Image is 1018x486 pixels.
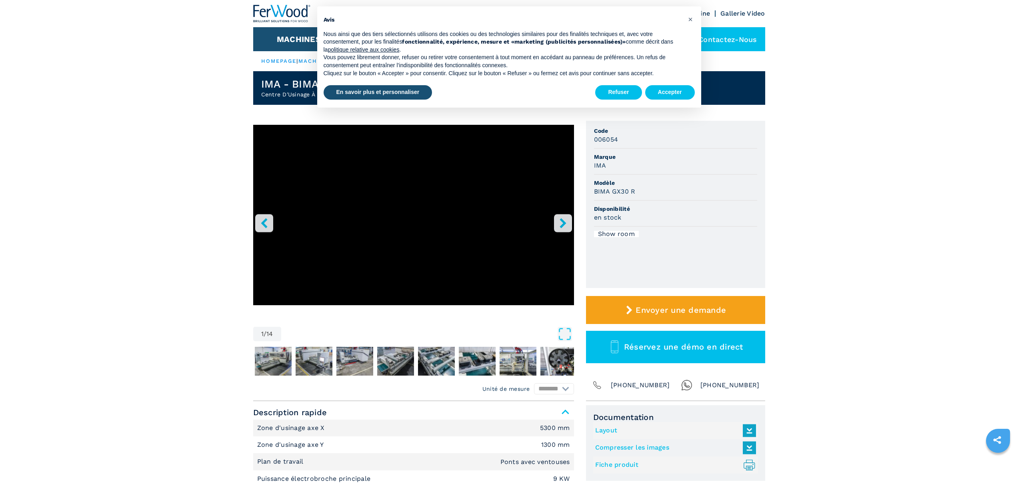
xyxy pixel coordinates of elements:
[255,214,273,232] button: left-button
[594,231,639,237] div: Show room
[594,205,757,213] span: Disponibilité
[984,450,1012,480] iframe: Chat
[457,345,497,377] button: Go to Slide 7
[253,125,574,305] iframe: YouTube video player
[636,305,726,315] span: Envoyer une demande
[593,412,758,422] span: Documentation
[624,342,743,352] span: Réservez une démo en direct
[700,380,760,391] span: [PHONE_NUMBER]
[500,459,570,465] em: Ponts avec ventouses
[678,27,765,51] div: Contactez-nous
[257,424,327,432] p: Zone d'usinage axe X
[595,458,752,472] a: Fiche produit
[257,457,306,466] p: Plan de travail
[261,90,358,98] h2: Centre D'Usinage À 5 Axes
[594,213,622,222] h3: en stock
[261,78,358,90] h1: IMA - BIMA GX30 R
[540,347,577,376] img: f7fcc63916a186e3d6eef65e480e0614
[482,385,530,393] em: Unité de mesure
[283,327,572,341] button: Open Fullscreen
[277,34,321,44] button: Machines
[586,331,765,363] button: Réservez une démo en direct
[540,425,570,431] em: 5300 mm
[594,179,757,187] span: Modèle
[539,345,579,377] button: Go to Slide 9
[418,347,455,376] img: 6da968d286256562578844f4212d9636
[266,331,273,337] span: 14
[324,70,682,78] p: Cliquez sur le bouton « Accepter » pour consentir. Cliquez sur le bouton « Refuser » ou fermez ce...
[586,296,765,324] button: Envoyer une demande
[402,38,626,45] strong: fonctionnalité, expérience, mesure et «marketing (publicités personnalisées)»
[324,16,682,24] h2: Avis
[324,54,682,69] p: Vous pouvez librement donner, refuser ou retirer votre consentement à tout moment en accédant au ...
[294,345,334,377] button: Go to Slide 3
[594,187,636,196] h3: BIMA GX30 R
[498,345,538,377] button: Go to Slide 8
[595,441,752,454] a: Compresser les images
[261,58,297,64] a: HOMEPAGE
[377,347,414,376] img: a6ddf0d72e94a3d0a0c1f2279b5df692
[298,58,333,64] a: machines
[595,424,752,437] a: Layout
[324,30,682,54] p: Nous ainsi que des tiers sélectionnés utilisons des cookies ou des technologies similaires pour d...
[553,476,570,482] em: 9 KW
[376,345,416,377] button: Go to Slide 5
[594,135,618,144] h3: 006054
[500,347,536,376] img: ea74a57609d7dfb7f0cbdc36b21d5b83
[253,345,293,377] button: Go to Slide 2
[594,153,757,161] span: Marque
[257,440,326,449] p: Zone d'usinage axe Y
[592,380,603,391] img: Phone
[336,347,373,376] img: 11e39f67ece066f37fa2ff917511abdb
[688,14,693,24] span: ×
[261,331,264,337] span: 1
[645,85,695,100] button: Accepter
[324,85,432,100] button: En savoir plus et personnaliser
[328,46,399,53] a: politique relative aux cookies
[257,474,373,483] p: Puissance électrobroche principale
[253,125,574,319] div: Go to Slide 1
[253,5,311,22] img: Ferwood
[554,214,572,232] button: right-button
[611,380,670,391] span: [PHONE_NUMBER]
[253,405,574,420] span: Description rapide
[296,347,332,376] img: 1f44c58f65e3a1711e1609b1c7b860c7
[416,345,456,377] button: Go to Slide 6
[253,345,574,377] nav: Thumbnail Navigation
[541,442,570,448] em: 1300 mm
[459,347,496,376] img: d3f6fb33ffbd18b9602b75737726f954
[595,85,642,100] button: Refuser
[594,161,606,170] h3: IMA
[684,13,697,26] button: Fermer cet avis
[720,10,765,17] a: Gallerie Video
[296,58,298,64] span: |
[335,345,375,377] button: Go to Slide 4
[681,380,692,391] img: Whatsapp
[987,430,1007,450] a: sharethis
[255,347,292,376] img: 611be155e9772b8a8a376ed1ae9ae56e
[264,331,266,337] span: /
[594,127,757,135] span: Code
